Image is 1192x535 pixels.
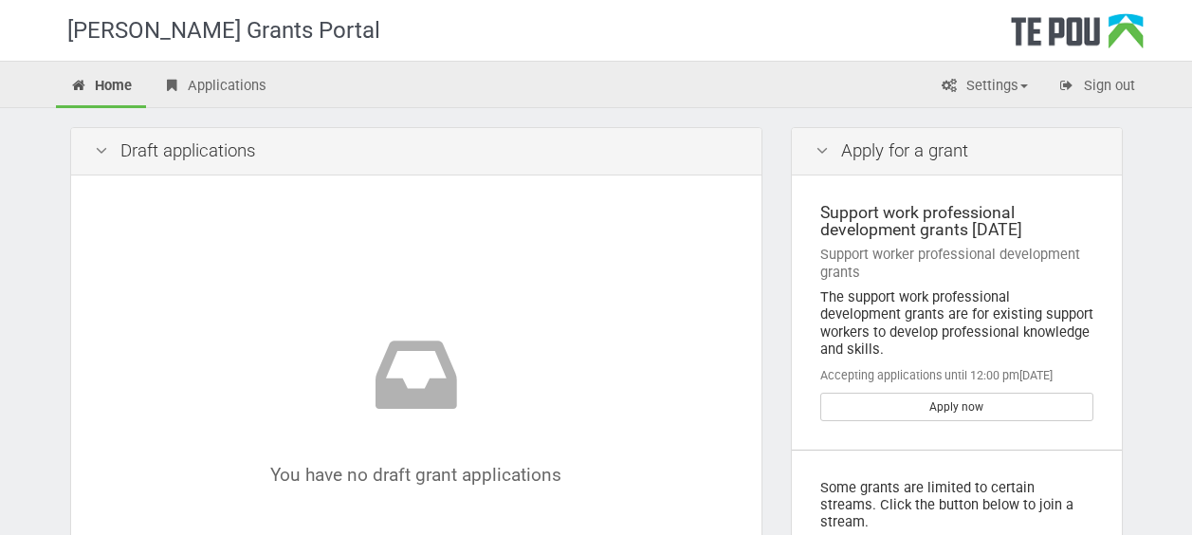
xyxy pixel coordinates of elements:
[820,479,1093,531] p: Some grants are limited to certain streams. Click the button below to join a stream.
[148,66,281,108] a: Applications
[820,288,1093,358] div: The support work professional development grants are for existing support workers to develop prof...
[820,393,1093,421] a: Apply now
[820,367,1093,384] div: Accepting applications until 12:00 pm[DATE]
[1044,66,1149,108] a: Sign out
[792,128,1122,175] div: Apply for a grant
[820,246,1093,281] div: Support worker professional development grants
[1011,13,1144,61] div: Te Pou Logo
[820,204,1093,239] div: Support work professional development grants [DATE]
[71,128,761,175] div: Draft applications
[152,327,681,485] div: You have no draft grant applications
[56,66,147,108] a: Home
[926,66,1042,108] a: Settings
